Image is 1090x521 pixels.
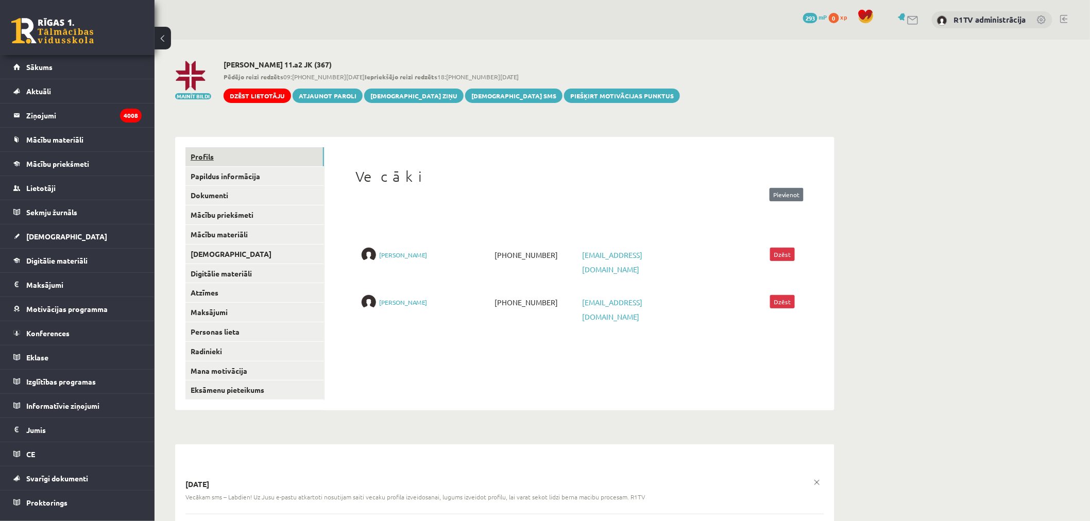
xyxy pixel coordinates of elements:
[26,62,53,72] span: Sākums
[582,298,642,321] a: [EMAIL_ADDRESS][DOMAIN_NAME]
[26,256,88,265] span: Digitālie materiāli
[13,345,142,369] a: Eklase
[26,232,107,241] span: [DEMOGRAPHIC_DATA]
[770,295,795,308] a: Dzēst
[26,353,48,362] span: Eklase
[26,401,99,410] span: Informatīvie ziņojumi
[293,89,363,103] a: Atjaunot paroli
[26,103,142,127] legend: Ziņojumi
[185,205,324,224] a: Mācību priekšmeti
[13,224,142,248] a: [DEMOGRAPHIC_DATA]
[492,295,580,309] span: [PHONE_NUMBER]
[224,60,680,69] h2: [PERSON_NAME] 11.a2 JK (367)
[185,493,645,501] span: Vecākam sms – Labdien! Uz Jusu e-pastu atkartoti nosutijam saiti vecaku profila izveidosanai, lug...
[13,418,142,442] a: Jumis
[803,13,817,23] span: 293
[829,13,839,23] span: 0
[564,89,680,103] a: Piešķirt motivācijas punktus
[13,128,142,151] a: Mācību materiāli
[13,200,142,224] a: Sekmju žurnāls
[26,474,88,483] span: Svarīgi dokumenti
[13,55,142,79] a: Sākums
[120,109,142,123] i: 4008
[819,13,827,21] span: mP
[185,186,324,205] a: Dokumenti
[582,250,642,274] a: [EMAIL_ADDRESS][DOMAIN_NAME]
[185,380,324,400] a: Eksāmenu pieteikums
[26,135,83,144] span: Mācību materiāli
[185,147,324,166] a: Profils
[185,283,324,302] a: Atzīmes
[185,225,324,244] a: Mācību materiāli
[26,183,56,193] span: Lietotāji
[13,466,142,490] a: Svarīgi dokumenti
[379,251,427,259] a: [PERSON_NAME]
[492,248,580,262] span: [PHONE_NUMBER]
[13,297,142,321] a: Motivācijas programma
[26,207,77,217] span: Sekmju žurnāls
[13,249,142,272] a: Digitālie materiāli
[13,370,142,393] a: Izglītības programas
[175,93,211,99] button: Mainīt bildi
[362,248,376,262] img: Evija Tāre
[185,342,324,361] a: Radinieki
[13,394,142,418] a: Informatīvie ziņojumi
[13,152,142,176] a: Mācību priekšmeti
[26,425,46,435] span: Jumis
[26,449,35,459] span: CE
[13,491,142,514] a: Proktorings
[362,295,376,309] img: Andris Tāre
[937,15,947,26] img: R1TV administrācija
[465,89,563,103] a: [DEMOGRAPHIC_DATA] SMS
[770,248,795,261] a: Dzēst
[803,13,827,21] a: 293 mP
[224,73,283,81] b: Pēdējo reizi redzēts
[26,159,89,168] span: Mācību priekšmeti
[185,361,324,380] a: Mana motivācija
[13,273,142,297] a: Maksājumi
[770,188,804,201] button: Pievienot
[13,79,142,103] a: Aktuāli
[954,14,1026,25] a: R1TV administrācija
[11,18,94,44] a: Rīgas 1. Tālmācības vidusskola
[810,475,824,490] a: x
[26,304,108,314] span: Motivācijas programma
[185,245,324,264] a: [DEMOGRAPHIC_DATA]
[365,73,437,81] b: Iepriekšējo reizi redzēts
[13,103,142,127] a: Ziņojumi4008
[26,498,67,507] span: Proktorings
[185,264,324,283] a: Digitālie materiāli
[185,303,324,322] a: Maksājumi
[224,72,680,81] span: 09:[PHONE_NUMBER][DATE] 18:[PHONE_NUMBER][DATE]
[185,322,324,341] a: Personas lieta
[26,273,142,297] legend: Maksājumi
[13,321,142,345] a: Konferences
[224,89,291,103] a: Dzēst lietotāju
[355,168,804,185] h1: Vecāki
[26,86,51,96] span: Aktuāli
[13,442,142,466] a: CE
[26,328,70,338] span: Konferences
[26,377,96,386] span: Izglītības programas
[175,60,206,91] img: Elīza Tāre
[841,13,847,21] span: xp
[364,89,464,103] a: [DEMOGRAPHIC_DATA] ziņu
[13,176,142,200] a: Lietotāji
[379,298,427,306] a: [PERSON_NAME]
[829,13,853,21] a: 0 xp
[185,167,324,186] a: Papildus informācija
[185,479,824,490] p: [DATE]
